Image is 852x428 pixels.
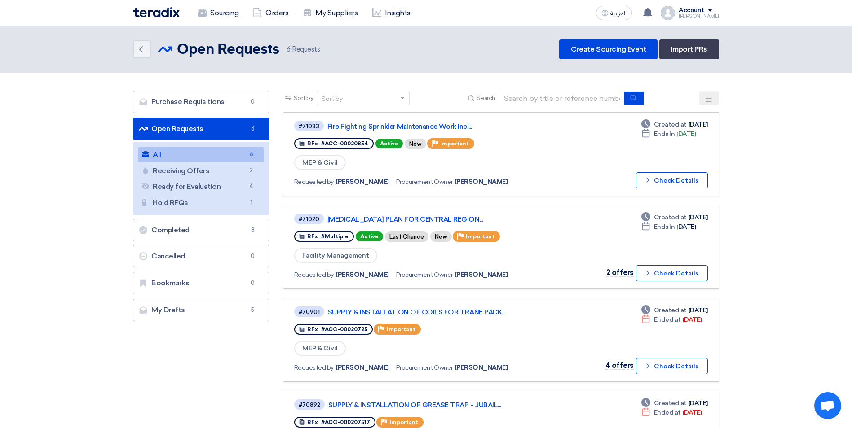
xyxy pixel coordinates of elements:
[641,408,702,417] div: [DATE]
[321,326,367,332] span: #ACC-00020725
[294,248,377,263] span: Facility Management
[133,299,269,321] a: My Drafts5
[641,213,708,222] div: [DATE]
[294,270,334,280] span: Requested by
[477,93,495,103] span: Search
[375,139,403,148] span: Active
[294,155,346,170] span: MEP & Civil
[138,179,264,194] a: Ready for Evaluation
[246,150,257,159] span: 6
[641,398,708,408] div: [DATE]
[287,44,320,55] span: Requests
[287,45,291,53] span: 6
[405,139,426,149] div: New
[654,306,687,315] span: Created at
[396,270,453,280] span: Procurement Owner
[246,3,296,23] a: Orders
[307,233,318,240] span: RFx
[654,120,687,129] span: Created at
[133,272,269,294] a: Bookmarks0
[596,6,632,20] button: العربية
[636,358,708,374] button: Check Details
[641,315,702,324] div: [DATE]
[133,7,180,17] img: Teradix logo
[387,326,415,332] span: Important
[307,326,318,332] span: RFx
[299,402,320,408] div: #70892
[336,270,389,280] span: [PERSON_NAME]
[247,306,258,314] span: 5
[559,39,658,59] a: Create Sourcing Event
[294,177,334,187] span: Requested by
[679,7,704,14] div: Account
[636,172,708,188] button: Check Details
[247,97,258,106] span: 0
[294,93,313,103] span: Sort by
[247,226,258,235] span: 8
[641,222,696,231] div: [DATE]
[641,120,708,129] div: [DATE]
[636,265,708,281] button: Check Details
[659,39,719,59] a: Import PRs
[246,182,257,191] span: 4
[321,419,370,425] span: #ACC-000207517
[336,363,389,372] span: [PERSON_NAME]
[247,252,258,261] span: 0
[610,10,627,17] span: العربية
[396,363,453,372] span: Procurement Owner
[654,222,675,231] span: Ends In
[138,163,264,179] a: Receiving Offers
[365,3,418,23] a: Insights
[654,315,681,324] span: Ended at
[430,231,452,242] div: New
[246,198,257,207] span: 1
[814,392,841,419] a: Open chat
[466,233,494,240] span: Important
[138,147,264,162] a: All
[389,419,418,425] span: Important
[247,279,258,288] span: 0
[327,122,552,131] a: Fire Fighting Sprinkler Maintenance Work Incl...
[328,308,552,316] a: SUPPLY & INSTALLATION OF COILS FOR TRANE PACK...
[661,6,675,20] img: profile_test.png
[133,118,269,140] a: Open Requests6
[499,92,625,105] input: Search by title or reference number
[654,213,687,222] span: Created at
[321,233,349,240] span: #Multiple
[641,129,696,139] div: [DATE]
[356,231,383,241] span: Active
[247,124,258,133] span: 6
[246,166,257,175] span: 2
[455,177,508,187] span: [PERSON_NAME]
[307,419,318,425] span: RFx
[605,361,634,370] span: 4 offers
[455,270,508,280] span: [PERSON_NAME]
[133,245,269,267] a: Cancelled0
[307,140,318,147] span: RFx
[396,177,453,187] span: Procurement Owner
[440,140,469,147] span: Important
[606,268,634,277] span: 2 offers
[299,309,320,315] div: #70901
[294,341,346,356] span: MEP & Civil
[679,14,719,19] div: [PERSON_NAME]
[327,215,552,223] a: [MEDICAL_DATA] PLAN FOR CENTRAL REGION...
[385,231,428,242] div: Last Chance
[299,216,319,222] div: #71020
[190,3,246,23] a: Sourcing
[654,398,687,408] span: Created at
[322,94,343,104] div: Sort by
[299,123,319,129] div: #71033
[641,306,708,315] div: [DATE]
[138,195,264,210] a: Hold RFQs
[654,129,675,139] span: Ends In
[328,401,553,409] a: SUPPLY & INSTALLATION OF GREASE TRAP - JUBAIL...
[296,3,365,23] a: My Suppliers
[133,219,269,241] a: Completed8
[294,363,334,372] span: Requested by
[177,41,279,59] h2: Open Requests
[654,408,681,417] span: Ended at
[336,177,389,187] span: [PERSON_NAME]
[321,140,368,147] span: #ACC-00020854
[133,91,269,113] a: Purchase Requisitions0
